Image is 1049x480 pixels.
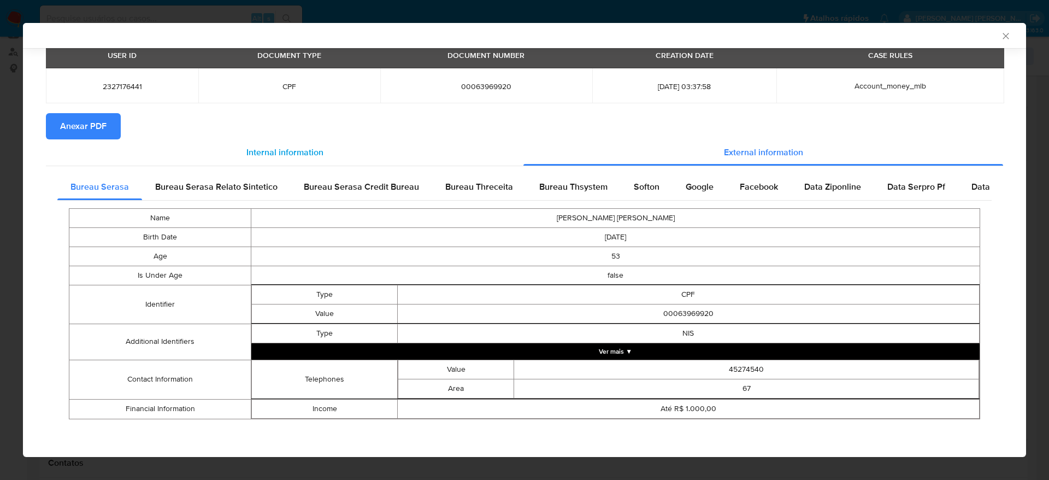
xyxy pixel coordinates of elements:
td: NIS [397,324,979,343]
span: Bureau Serasa Credit Bureau [304,180,419,193]
td: 53 [251,247,980,266]
td: Name [69,208,251,227]
div: Detailed info [46,139,1003,166]
td: Value [398,360,514,379]
td: Age [69,247,251,266]
span: Data Serpro Pj [971,180,1029,193]
td: Financial Information [69,399,251,419]
div: closure-recommendation-modal [23,23,1026,457]
td: Income [252,399,397,418]
td: 45274540 [514,360,979,379]
div: CREATION DATE [649,46,720,65]
td: Type [252,324,397,343]
td: Identifier [69,285,251,324]
button: Fechar a janela [1000,31,1010,40]
span: External information [724,146,803,159]
td: [DATE] [251,227,980,247]
span: Bureau Thsystem [539,180,608,193]
td: false [251,266,980,285]
span: Data Serpro Pf [887,180,945,193]
td: 00063969920 [397,304,979,323]
div: CASE RULES [862,46,919,65]
span: Bureau Serasa [70,180,129,193]
td: Telephones [252,360,397,399]
div: DOCUMENT TYPE [251,46,328,65]
td: Value [252,304,397,323]
button: Anexar PDF [46,113,121,139]
td: 67 [514,379,979,398]
span: 00063969920 [393,81,579,91]
td: Is Under Age [69,266,251,285]
span: Facebook [740,180,778,193]
button: Expand array [251,343,980,360]
span: Google [686,180,714,193]
td: Birth Date [69,227,251,247]
div: USER ID [101,46,143,65]
span: Bureau Threceita [445,180,513,193]
span: [DATE] 03:37:58 [605,81,763,91]
span: Bureau Serasa Relato Sintetico [155,180,278,193]
span: Anexar PDF [60,114,107,138]
div: Detailed external info [57,174,992,200]
td: [PERSON_NAME] [PERSON_NAME] [251,208,980,227]
div: DOCUMENT NUMBER [441,46,531,65]
span: Softon [634,180,659,193]
span: Account_money_mlb [854,80,926,91]
td: Area [398,379,514,398]
span: 2327176441 [59,81,185,91]
td: Até R$ 1.000,00 [397,399,979,418]
span: Internal information [246,146,323,159]
td: Contact Information [69,360,251,399]
td: CPF [397,285,979,304]
td: Type [252,285,397,304]
span: Data Ziponline [804,180,861,193]
td: Additional Identifiers [69,324,251,360]
span: CPF [211,81,367,91]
